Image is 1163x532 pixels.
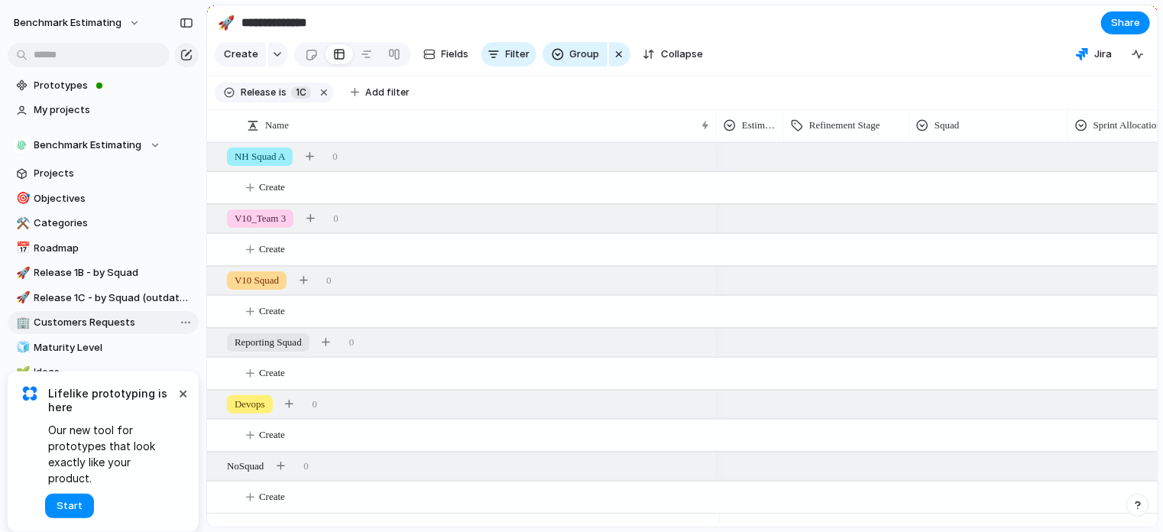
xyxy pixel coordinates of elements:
a: 📅Roadmap [8,237,199,260]
span: Group [570,47,600,62]
span: Collapse [661,47,703,62]
button: Add filter [342,82,419,103]
button: Benchmark Estimating [8,134,199,157]
button: is [276,84,290,101]
span: Sprint Allocation [1093,118,1161,133]
span: Name [265,118,289,133]
span: Lifelike prototyping is here [48,387,176,414]
button: 🏢 [14,315,29,330]
span: Share [1111,15,1140,31]
button: 🧊 [14,340,29,355]
span: Release [241,86,276,99]
span: Add filter [365,86,410,99]
button: Benchmark Estimating [7,11,148,35]
span: NH Squad A [235,149,285,164]
a: 🚀Release 1B - by Squad [8,261,199,284]
span: Maturity Level [34,340,193,355]
span: Start [57,498,83,514]
span: My projects [34,102,193,118]
span: Fields [442,47,469,62]
button: Jira [1070,43,1118,66]
span: Benchmark Estimating [34,138,142,153]
span: V10_Team 3 [235,211,286,226]
span: Roadmap [34,241,193,256]
button: Share [1101,11,1150,34]
button: 🚀 [214,11,238,35]
button: 🎯 [14,191,29,206]
a: Prototypes [8,74,199,97]
button: ⚒️ [14,216,29,231]
a: My projects [8,99,199,122]
button: 🚀 [14,265,29,281]
span: Squad [935,118,960,133]
button: 🌱 [14,365,29,380]
span: 1C [296,86,306,99]
span: Projects [34,166,193,181]
span: Create [259,489,285,504]
span: Jira [1094,47,1112,62]
span: Benchmark Estimating [14,15,121,31]
span: 0 [332,149,338,164]
span: Estimate (Size) [742,118,776,133]
div: 🏢 [16,314,27,332]
span: Create [259,365,285,381]
span: Our new tool for prototypes that look exactly like your product. [48,422,176,486]
a: 🚀Release 1C - by Squad (outdated - needs to be updated) [8,287,199,310]
button: Filter [481,42,536,66]
span: Ideas [34,365,193,380]
a: 🏢Customers Requests [8,311,199,334]
button: Dismiss [174,384,193,402]
span: Refinement Stage [809,118,880,133]
div: 🧊 [16,339,27,356]
button: Create [215,42,266,66]
button: Start [45,494,94,518]
div: 🚀 [218,12,235,33]
button: 📅 [14,241,29,256]
div: 🚀 [16,264,27,282]
button: Fields [417,42,475,66]
div: 🌱 [16,364,27,381]
span: Create [224,47,258,62]
a: Projects [8,162,199,185]
span: Create [259,303,285,319]
div: 🎯 [16,190,27,207]
span: Prototypes [34,78,193,93]
span: Objectives [34,191,193,206]
span: 0 [303,459,309,474]
span: Categories [34,216,193,231]
span: Create [259,242,285,257]
button: 🚀 [14,290,29,306]
button: Collapse [637,42,709,66]
button: 1C [288,84,314,101]
div: 🚀 [16,289,27,307]
span: Release 1C - by Squad (outdated - needs to be updated) [34,290,193,306]
span: Devops [235,397,265,412]
span: 0 [349,335,355,350]
span: 0 [313,397,318,412]
div: 📅 [16,239,27,257]
a: 🌱Ideas [8,361,199,384]
span: Create [259,180,285,195]
span: No Squad [227,459,264,474]
a: 🧊Maturity Level [8,336,199,359]
div: ⚒️ [16,215,27,232]
a: ⚒️Categories [8,212,199,235]
span: is [279,86,287,99]
a: 🎯Objectives [8,187,199,210]
span: Create [259,427,285,443]
span: 0 [326,273,332,288]
span: Reporting Squad [235,335,302,350]
span: V10 Squad [235,273,279,288]
span: Release 1B - by Squad [34,265,193,281]
button: Group [543,42,607,66]
span: 0 [333,211,339,226]
span: Filter [506,47,530,62]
